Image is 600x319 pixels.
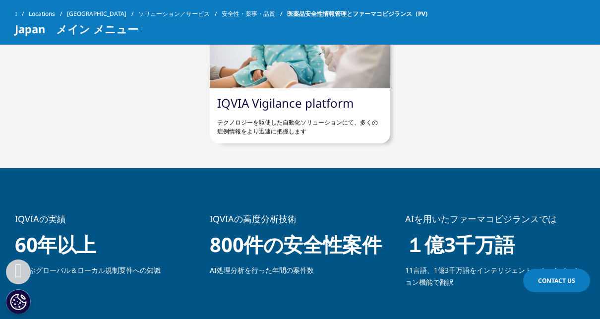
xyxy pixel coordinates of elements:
[222,5,287,23] a: 安全性・薬事・品質
[67,5,138,23] a: [GEOGRAPHIC_DATA]
[210,264,390,284] p: AI処理分析を行った年間の案件数
[15,213,195,284] div: 1 / 3
[210,232,390,264] h1: 800件の安全性案件
[210,213,390,232] h5: IQVIAの高度分析技術
[217,95,354,111] a: IQVIA Vigilance platform
[523,269,590,292] a: Contact Us
[15,232,195,264] h1: 60年以上
[15,23,138,35] span: Japan メイン メニュー
[405,232,585,264] h1: １億3千万語
[138,5,222,23] a: ソリューション／サービス
[405,264,585,296] p: 11言語、1億3千万語をインテリジェント・オートメーション機能で翻訳
[15,213,195,232] h5: IQVIAの実績
[287,5,427,23] span: 医薬品安全性情報管理とファーマコビジランス（PV)
[405,213,585,232] h5: AIを用いたファーマコビジランスでは
[405,213,585,296] div: 3 / 3
[217,111,382,136] p: テクノロジーを駆使した自動化ソリューションにて、多くの症例情報をより迅速に把握します
[538,276,575,285] span: Contact Us
[29,5,67,23] a: Locations
[210,213,390,284] div: 2 / 3
[15,264,195,284] p: に及ぶグローバル＆ローカル規制要件への知識
[6,289,31,314] button: Cookie 設定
